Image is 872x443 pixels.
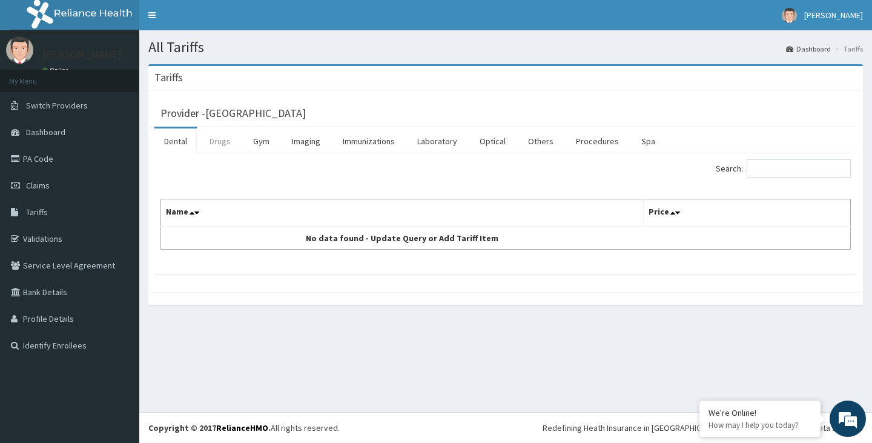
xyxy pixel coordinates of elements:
a: Imaging [282,128,330,154]
a: Dental [154,128,197,154]
strong: Copyright © 2017 . [148,422,271,433]
span: Switch Providers [26,100,88,111]
h3: Provider - [GEOGRAPHIC_DATA] [160,108,306,119]
a: Optical [470,128,515,154]
img: User Image [782,8,797,23]
li: Tariffs [832,44,863,54]
a: Others [518,128,563,154]
td: No data found - Update Query or Add Tariff Item [161,227,644,250]
p: How may I help you today? [708,420,811,430]
a: Gym [243,128,279,154]
footer: All rights reserved. [139,412,872,443]
div: Redefining Heath Insurance in [GEOGRAPHIC_DATA] using Telemedicine and Data Science! [543,422,863,434]
a: RelianceHMO [216,422,268,433]
div: We're Online! [708,407,811,418]
a: Drugs [200,128,240,154]
label: Search: [716,159,851,178]
a: Online [42,66,71,75]
a: Dashboard [786,44,831,54]
input: Search: [747,159,851,178]
a: Immunizations [333,128,405,154]
img: User Image [6,36,33,64]
h3: Tariffs [154,72,183,83]
span: [PERSON_NAME] [804,10,863,21]
span: Tariffs [26,207,48,218]
a: Laboratory [408,128,467,154]
a: Spa [632,128,665,154]
th: Name [161,199,644,227]
h1: All Tariffs [148,39,863,55]
th: Price [644,199,851,227]
a: Procedures [566,128,629,154]
span: Dashboard [26,127,65,138]
span: Claims [26,180,50,191]
p: [PERSON_NAME] [42,49,122,60]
